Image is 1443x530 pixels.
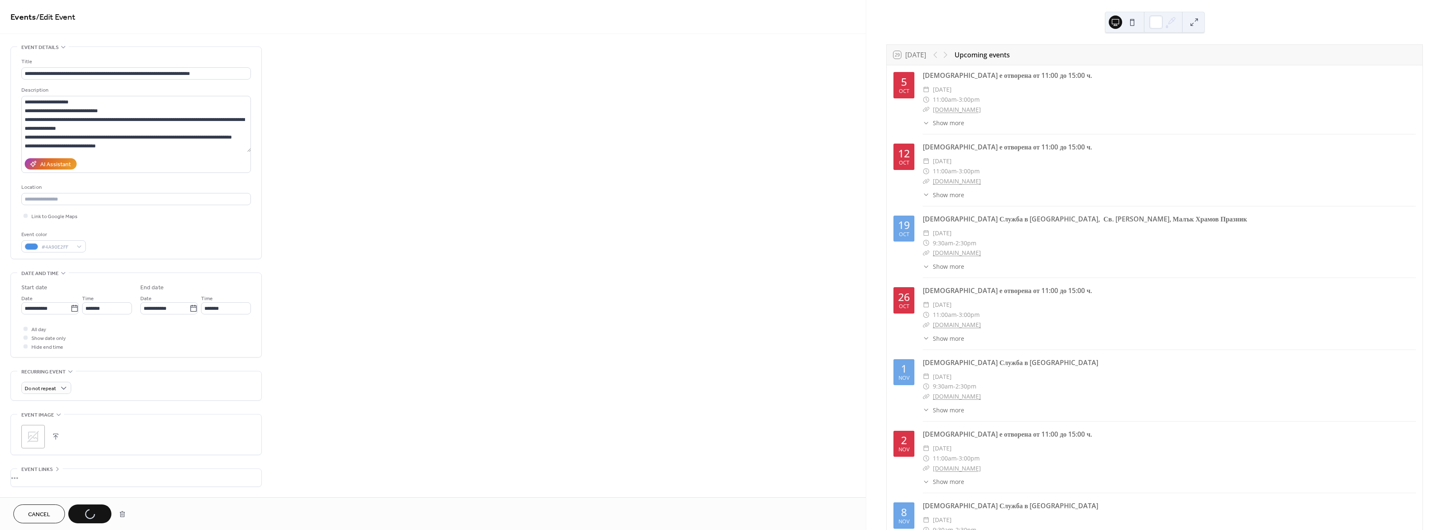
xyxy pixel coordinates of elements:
div: Nov [898,447,909,453]
div: ​ [923,372,929,382]
div: 1 [901,363,907,374]
div: 2 [901,435,907,445]
div: 26 [898,292,910,302]
span: 11:00am [933,453,957,463]
div: Location [21,183,249,192]
button: ​Show more [923,190,964,199]
button: ​Show more [923,334,964,343]
span: 3:00pm [959,95,980,105]
div: ​ [923,262,929,271]
div: ​ [923,95,929,105]
span: 11:00am [933,95,957,105]
span: [DATE] [933,443,952,453]
a: [DEMOGRAPHIC_DATA] Служба в [GEOGRAPHIC_DATA], Св. [PERSON_NAME], Малък Храмов Празник [923,214,1247,224]
div: ​ [923,391,929,401]
span: Do not repeat [25,384,56,394]
button: ​Show more [923,262,964,271]
div: ​ [923,105,929,115]
button: AI Assistant [25,158,77,170]
span: / Edit Event [36,9,75,26]
a: [DEMOGRAPHIC_DATA] е отворена от 11:00 до 15:00 ч. [923,71,1092,80]
span: 9:30am [933,381,953,391]
div: ••• [11,469,261,486]
div: ; [21,425,45,448]
div: Event color [21,230,84,239]
a: [DOMAIN_NAME] [933,392,981,400]
a: [DEMOGRAPHIC_DATA] е отворена от 11:00 до 15:00 ч. [923,430,1092,439]
span: - [957,310,959,320]
a: [DOMAIN_NAME] [933,105,981,113]
div: 19 [898,220,910,230]
div: Oct [899,160,909,166]
span: Hide end time [31,343,63,352]
div: ​ [923,406,929,414]
div: Nov [898,376,909,381]
span: 2:30pm [955,381,976,391]
div: ​ [923,156,929,166]
div: 8 [901,507,907,517]
span: Date [140,294,152,303]
span: 11:00am [933,310,957,320]
span: [DATE] [933,228,952,238]
span: Show more [933,118,964,127]
div: Oct [899,232,909,237]
span: Show more [933,477,964,486]
div: ​ [923,310,929,320]
span: - [957,95,959,105]
span: Time [201,294,213,303]
a: Events [10,9,36,26]
span: Show more [933,334,964,343]
div: 12 [898,148,910,159]
div: ​ [923,443,929,453]
span: [DATE] [933,300,952,310]
div: ​ [923,320,929,330]
span: 9:30am [933,238,953,248]
span: Date [21,294,33,303]
div: End date [140,283,164,292]
div: ​ [923,334,929,343]
span: #4A90E2FF [41,243,72,252]
div: AI Assistant [40,160,71,169]
span: Recurring event [21,368,66,376]
div: 5 [901,77,907,87]
div: ​ [923,85,929,95]
div: ​ [923,453,929,463]
div: ​ [923,228,929,238]
span: [DATE] [933,156,952,166]
span: Event image [21,411,54,419]
a: [DEMOGRAPHIC_DATA] Служба в [GEOGRAPHIC_DATA] [923,501,1098,510]
div: ​ [923,118,929,127]
a: [DOMAIN_NAME] [933,321,981,329]
div: ​ [923,300,929,310]
div: ​ [923,238,929,248]
span: Show date only [31,334,66,343]
div: Oct [899,89,909,94]
a: [DOMAIN_NAME] [933,249,981,257]
button: ​Show more [923,118,964,127]
div: Description [21,86,249,95]
span: 3:00pm [959,453,980,463]
span: Event links [21,465,53,474]
div: ​ [923,381,929,391]
span: All day [31,325,46,334]
button: ​Show more [923,406,964,414]
span: Categories [21,497,52,506]
div: ​ [923,477,929,486]
span: Show more [933,190,964,199]
span: Show more [933,262,964,271]
div: Title [21,57,249,66]
span: - [957,453,959,463]
div: Upcoming events [955,50,1010,60]
a: [DEMOGRAPHIC_DATA] е отворена от 11:00 до 15:00 ч. [923,142,1092,152]
span: 3:00pm [959,310,980,320]
span: - [953,238,955,248]
div: Start date [21,283,47,292]
span: Link to Google Maps [31,212,77,221]
div: ​ [923,248,929,258]
button: Cancel [13,504,65,523]
div: ​ [923,166,929,176]
div: ​ [923,515,929,525]
div: Oct [899,304,909,309]
span: Time [82,294,94,303]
